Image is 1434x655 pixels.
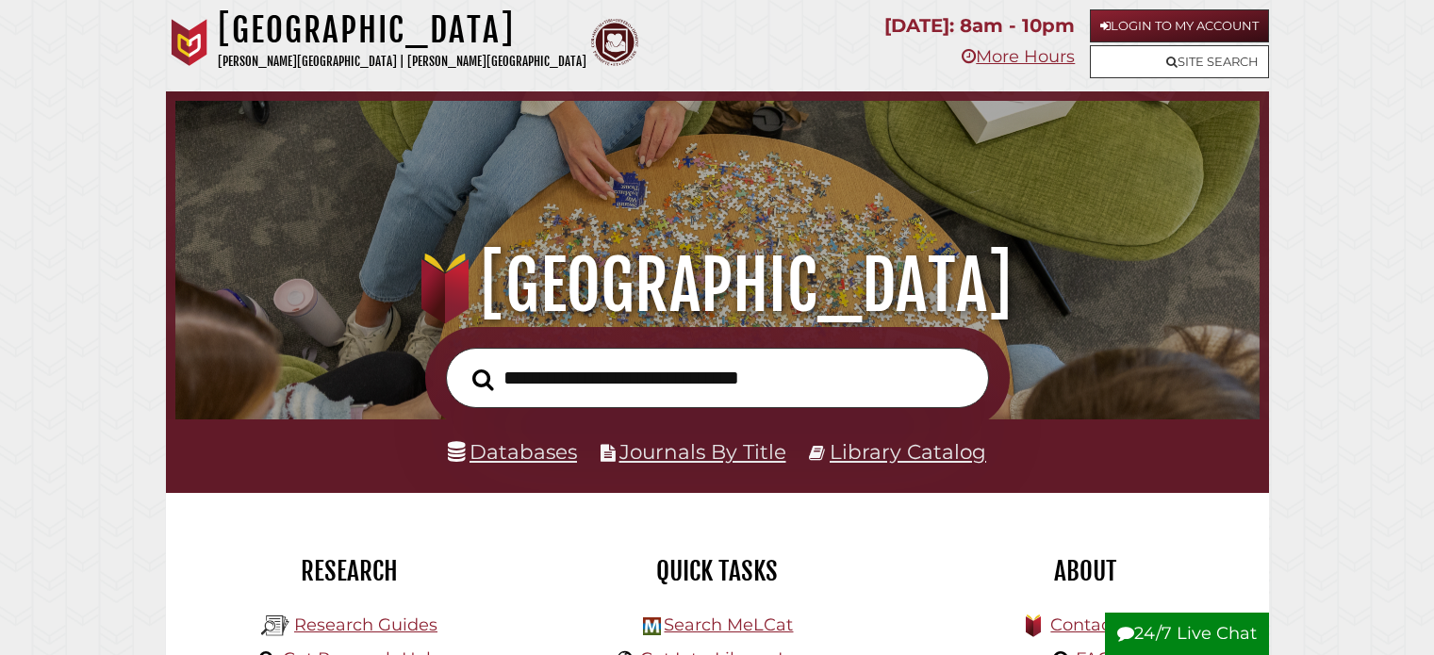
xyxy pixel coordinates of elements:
[548,555,887,587] h2: Quick Tasks
[448,439,577,464] a: Databases
[261,612,289,640] img: Hekman Library Logo
[664,614,793,635] a: Search MeLCat
[591,19,638,66] img: Calvin Theological Seminary
[1050,614,1144,635] a: Contact Us
[196,244,1237,327] h1: [GEOGRAPHIC_DATA]
[1090,9,1269,42] a: Login to My Account
[166,19,213,66] img: Calvin University
[218,9,586,51] h1: [GEOGRAPHIC_DATA]
[884,9,1075,42] p: [DATE]: 8am - 10pm
[643,617,661,635] img: Hekman Library Logo
[472,368,494,390] i: Search
[180,555,519,587] h2: Research
[294,614,437,635] a: Research Guides
[218,51,586,73] p: [PERSON_NAME][GEOGRAPHIC_DATA] | [PERSON_NAME][GEOGRAPHIC_DATA]
[619,439,786,464] a: Journals By Title
[1090,45,1269,78] a: Site Search
[463,363,503,396] button: Search
[830,439,986,464] a: Library Catalog
[915,555,1255,587] h2: About
[962,46,1075,67] a: More Hours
